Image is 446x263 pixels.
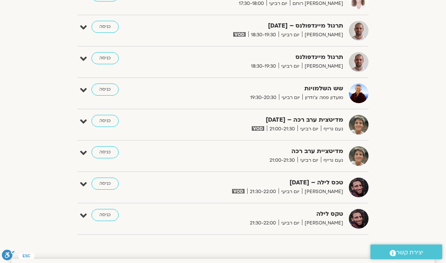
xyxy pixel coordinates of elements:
a: כניסה [91,84,119,96]
span: [PERSON_NAME] [302,188,343,196]
a: כניסה [91,146,119,158]
a: כניסה [91,52,119,64]
strong: תרגול מיינדפולנס [181,52,343,62]
span: נעם גרייף [321,125,343,133]
span: 21:00-21:30 [267,125,297,133]
span: 19:30-20:30 [248,94,279,102]
strong: שש השלמויות [181,84,343,94]
span: 21:30-22:00 [247,219,279,227]
strong: טקס לילה [181,209,343,219]
span: 18:30-19:30 [248,62,279,70]
strong: מדיטצית ערב רכה – [DATE] [181,115,343,125]
span: 18:30-19:30 [248,31,279,39]
span: יום רביעי [279,62,302,70]
img: vodicon [232,189,245,193]
a: יצירת קשר [370,244,442,259]
span: נעם גרייף [321,156,343,164]
a: כניסה [91,209,119,221]
img: vodicon [233,32,246,37]
span: 21:00-21:30 [267,156,297,164]
span: מועדון פמה צ'ודרון [302,94,343,102]
span: [PERSON_NAME] [302,62,343,70]
span: יום רביעי [279,94,302,102]
a: כניסה [91,21,119,33]
span: יום רביעי [279,219,302,227]
strong: מדיטציית ערב רכה [181,146,343,156]
strong: תרגול מיינדפולנס – [DATE] [181,21,343,31]
strong: טכס לילה – [DATE] [181,178,343,188]
span: יום רביעי [297,156,321,164]
a: כניסה [91,178,119,190]
span: יצירת קשר [396,248,423,258]
span: יום רביעי [279,31,302,39]
span: יום רביעי [279,188,302,196]
img: vodicon [252,126,264,131]
span: [PERSON_NAME] [302,31,343,39]
span: [PERSON_NAME] [302,219,343,227]
span: יום רביעי [297,125,321,133]
span: 21:30-22:00 [247,188,279,196]
a: כניסה [91,115,119,127]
